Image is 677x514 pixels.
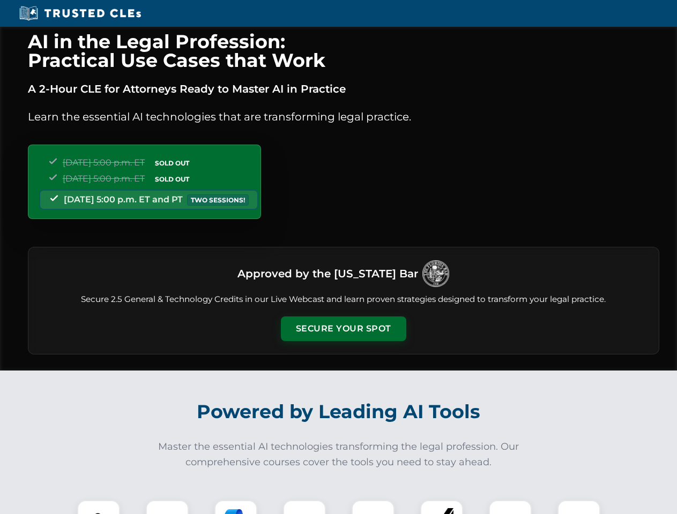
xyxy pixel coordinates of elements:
span: [DATE] 5:00 p.m. ET [63,173,145,184]
p: Secure 2.5 General & Technology Credits in our Live Webcast and learn proven strategies designed ... [41,293,646,306]
h1: AI in the Legal Profession: Practical Use Cases that Work [28,32,659,70]
h2: Powered by Leading AI Tools [42,393,636,430]
p: Learn the essential AI technologies that are transforming legal practice. [28,108,659,125]
p: A 2-Hour CLE for Attorneys Ready to Master AI in Practice [28,80,659,97]
img: Logo [422,260,449,287]
span: SOLD OUT [151,173,193,185]
button: Secure Your Spot [281,316,406,341]
p: Master the essential AI technologies transforming the legal profession. Our comprehensive courses... [151,439,526,470]
img: Trusted CLEs [16,5,144,21]
span: SOLD OUT [151,157,193,169]
span: [DATE] 5:00 p.m. ET [63,157,145,168]
h3: Approved by the [US_STATE] Bar [237,264,418,283]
